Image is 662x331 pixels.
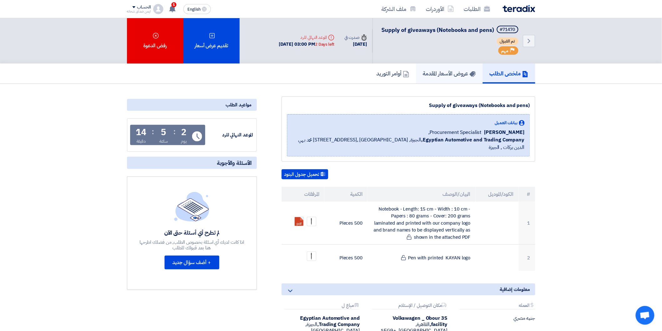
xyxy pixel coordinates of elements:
th: المرفقات [282,187,325,202]
span: 5 [171,2,176,7]
td: Notebook - Length: 15 cm - Width : 10 cm - Papers : 80 grams - Cover: 200 grams laminated and pri... [368,202,476,245]
img: Pen_1758204972330.jpg [307,252,316,261]
div: مواعيد الطلب [127,99,257,111]
div: مباع ل [284,303,360,309]
h5: عروض الأسعار المقدمة [423,70,476,77]
a: الأوردرات [421,2,459,16]
div: جنيه مصري [457,315,535,321]
button: + أضف سؤال جديد [165,256,219,269]
div: دقيقة [136,138,146,145]
img: profile_test.png [153,4,163,14]
div: ايمن صداق شحاته [127,10,151,13]
span: مهم [502,48,509,54]
td: 500 Pieces [324,245,368,271]
button: تحميل جدول البنود [282,169,328,179]
span: الأسئلة والأجوبة [217,159,252,166]
h5: أوامر التوريد [377,70,409,77]
a: أوامر التوريد [370,64,416,84]
div: ساعة [159,138,168,145]
div: الموعد النهائي للرد [206,131,253,139]
h5: Supply of giveaways (Notebooks and pens) [382,26,520,34]
span: تم القبول [497,38,518,45]
div: 5 [161,128,166,137]
span: English [187,7,201,12]
div: 2 [181,128,186,137]
div: #71470 [500,28,515,32]
div: مكان التوصيل / الإستلام [372,303,447,309]
th: الكمية [324,187,368,202]
div: يوم [181,138,187,145]
a: ملخص الطلب [483,64,535,84]
button: English [183,4,211,14]
th: البيان/الوصف [368,187,476,202]
div: العمله [459,303,535,309]
div: تقديم عرض أسعار [183,18,240,64]
span: الجيزة, [GEOGRAPHIC_DATA] ,[STREET_ADDRESS] محمد بهي الدين بركات , الجيزة [292,136,525,151]
b: Egyptian Automotive and Trading Company, [421,136,524,144]
div: [DATE] 03:00 PM [279,41,334,48]
span: [PERSON_NAME] [484,129,525,136]
div: الموعد النهائي للرد [279,34,334,41]
b: Volkswagen _ Obour 3S facility, [393,314,447,328]
div: 2 Days left [315,41,334,48]
a: عروض الأسعار المقدمة [416,64,483,84]
span: Procurement Specialist, [428,129,482,136]
td: 2 [519,245,535,271]
div: : [152,126,154,137]
a: الطلبات [459,2,495,16]
img: Teradix logo [503,5,535,12]
div: Open chat [636,306,654,325]
span: بيانات العميل [495,120,518,126]
div: لم تطرح أي أسئلة حتى الآن [139,229,245,236]
span: Supply of giveaways (Notebooks and pens) [382,26,494,34]
a: ملف الشركة [377,2,421,16]
div: رفض الدعوة [127,18,183,64]
a: Our_company_logo_and_brand_names_to_be_displayed_vertically_1758204984320.pdf [295,217,345,255]
div: [DATE] [344,41,367,48]
td: 500 Pieces [324,202,368,245]
h5: ملخص الطلب [490,70,528,77]
span: معلومات إضافية [500,286,530,293]
th: الكود/الموديل [476,187,519,202]
img: Pen_1758204966245.jpg [307,217,316,226]
td: 1 [519,202,535,245]
div: الحساب [137,5,151,10]
div: 14 [136,128,146,137]
div: صدرت في [344,34,367,41]
div: اذا كانت لديك أي اسئلة بخصوص الطلب, من فضلك اطرحها هنا بعد قبولك للطلب [139,239,245,251]
div: : [173,126,176,137]
th: # [519,187,535,202]
img: empty_state_list.svg [174,192,209,221]
td: Pen with printed KAYAN logo [368,245,476,271]
div: Supply of giveaways (Notebooks and pens) [287,102,530,109]
b: Egyptian Automotive and Trading Company, [300,314,360,328]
